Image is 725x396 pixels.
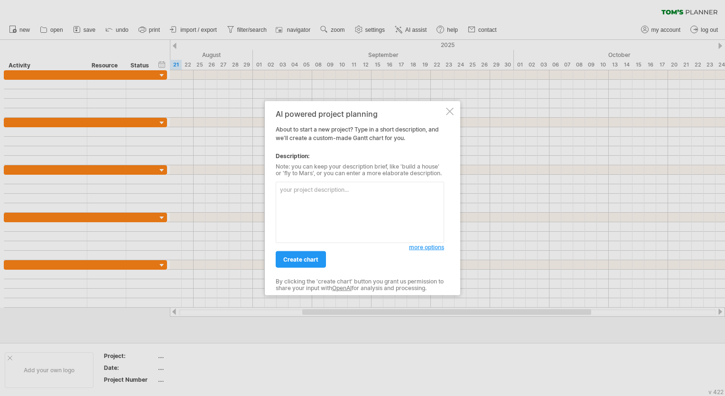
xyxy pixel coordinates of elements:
div: Description: [276,152,444,160]
div: Note: you can keep your description brief, like 'build a house' or 'fly to Mars', or you can ente... [276,163,444,177]
div: By clicking the 'create chart' button you grant us permission to share your input with for analys... [276,278,444,292]
span: more options [409,244,444,251]
div: AI powered project planning [276,110,444,118]
a: more options [409,243,444,252]
a: create chart [276,251,326,268]
a: OpenAI [332,284,352,292]
div: About to start a new project? Type in a short description, and we'll create a custom-made Gantt c... [276,110,444,287]
span: create chart [283,256,318,263]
